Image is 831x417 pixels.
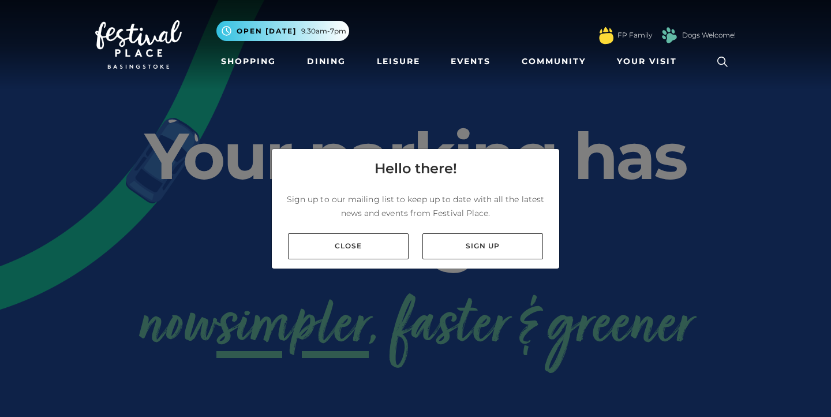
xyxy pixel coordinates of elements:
[237,26,297,36] span: Open [DATE]
[617,55,677,68] span: Your Visit
[302,51,350,72] a: Dining
[288,233,409,259] a: Close
[422,233,543,259] a: Sign up
[216,21,349,41] button: Open [DATE] 9.30am-7pm
[612,51,687,72] a: Your Visit
[95,20,182,69] img: Festival Place Logo
[301,26,346,36] span: 9.30am-7pm
[446,51,495,72] a: Events
[372,51,425,72] a: Leisure
[281,192,550,220] p: Sign up to our mailing list to keep up to date with all the latest news and events from Festival ...
[517,51,590,72] a: Community
[617,30,652,40] a: FP Family
[375,158,457,179] h4: Hello there!
[216,51,280,72] a: Shopping
[682,30,736,40] a: Dogs Welcome!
